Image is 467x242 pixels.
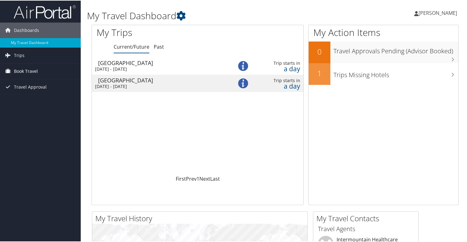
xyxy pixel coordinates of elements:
div: a day [257,65,300,71]
h3: Travel Agents [318,224,414,233]
span: Travel Approval [14,79,47,94]
img: alert-flat-solid-info.png [238,60,248,70]
h1: My Trips [97,25,211,38]
a: 0Travel Approvals Pending (Advisor Booked) [309,41,458,63]
div: a day [257,83,300,88]
span: Book Travel [14,63,38,78]
h2: 1 [309,68,330,78]
h1: My Travel Dashboard [87,9,338,22]
div: Trip starts in [257,77,300,83]
a: 1 [197,175,199,182]
h2: My Travel Contacts [316,213,418,223]
a: Current/Future [114,43,149,50]
h2: My Travel History [95,213,307,223]
a: First [176,175,186,182]
a: Prev [186,175,197,182]
a: Past [154,43,164,50]
span: Trips [14,47,25,63]
h3: Trips Missing Hotels [333,67,458,79]
a: Next [199,175,210,182]
a: 1Trips Missing Hotels [309,63,458,84]
div: [GEOGRAPHIC_DATA] [98,77,226,82]
span: Dashboards [14,22,39,37]
a: Last [210,175,220,182]
img: airportal-logo.png [14,4,76,19]
div: [GEOGRAPHIC_DATA] [98,59,226,65]
h1: My Action Items [309,25,458,38]
div: [DATE] - [DATE] [95,66,223,71]
span: [PERSON_NAME] [419,9,457,16]
div: Trip starts in [257,60,300,65]
div: [DATE] - [DATE] [95,83,223,89]
a: [PERSON_NAME] [414,3,463,22]
h3: Travel Approvals Pending (Advisor Booked) [333,43,458,55]
img: alert-flat-solid-info.png [238,78,248,88]
h2: 0 [309,46,330,56]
